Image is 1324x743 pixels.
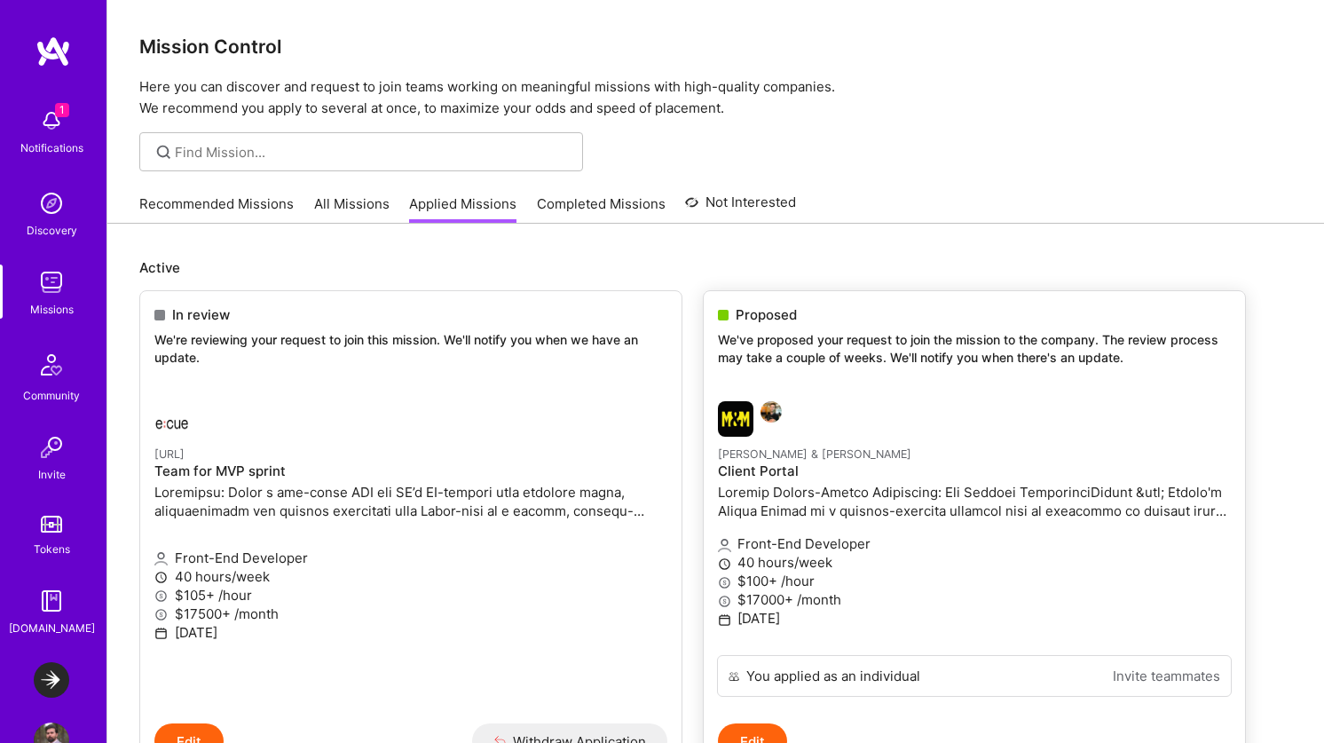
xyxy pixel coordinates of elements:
[154,623,667,642] p: [DATE]
[34,583,69,619] img: guide book
[23,386,80,405] div: Community
[154,627,168,640] i: icon Calendar
[718,595,731,608] i: icon MoneyGray
[34,103,69,138] img: bell
[154,463,667,479] h4: Team for MVP sprint
[154,567,667,586] p: 40 hours/week
[154,571,168,584] i: icon Clock
[140,387,682,723] a: Ecue.ai company logo[URL]Team for MVP sprintLoremipsu: Dolor s ame-conse ADI eli SE’d EI-tempori ...
[537,194,666,224] a: Completed Missions
[35,36,71,67] img: logo
[704,387,1245,655] a: Morgan & Morgan company logoGabriel Taveira[PERSON_NAME] & [PERSON_NAME]Client PortalLoremip Dolo...
[34,265,69,300] img: teamwork
[139,36,1292,58] h3: Mission Control
[718,613,731,627] i: icon Calendar
[718,572,1231,590] p: $100+ /hour
[27,221,77,240] div: Discovery
[55,103,69,117] span: 1
[746,667,920,685] div: You applied as an individual
[718,483,1231,520] p: Loremip Dolors-Ametco Adipiscing: Eli Seddoei TemporinciDidunt &utl; Etdolo'm Aliqua Enimad mi v ...
[718,534,1231,553] p: Front-End Developer
[30,300,74,319] div: Missions
[154,447,185,461] small: [URL]
[29,662,74,698] a: LaunchDarkly: Experimentation Delivery Team
[154,586,667,605] p: $105+ /hour
[718,590,1231,609] p: $17000+ /month
[38,465,66,484] div: Invite
[154,589,168,603] i: icon MoneyGray
[41,516,62,533] img: tokens
[314,194,390,224] a: All Missions
[718,331,1231,366] p: We've proposed your request to join the mission to the company. The review process may take a cou...
[718,553,1231,572] p: 40 hours/week
[154,142,174,162] i: icon SearchGrey
[154,401,190,437] img: Ecue.ai company logo
[34,662,69,698] img: LaunchDarkly: Experimentation Delivery Team
[34,186,69,221] img: discovery
[718,609,1231,628] p: [DATE]
[154,605,667,623] p: $17500+ /month
[30,344,73,386] img: Community
[139,194,294,224] a: Recommended Missions
[9,619,95,637] div: [DOMAIN_NAME]
[718,401,753,437] img: Morgan & Morgan company logo
[1113,667,1220,685] a: Invite teammates
[20,138,83,157] div: Notifications
[139,258,1292,277] p: Active
[718,557,731,571] i: icon Clock
[154,483,667,520] p: Loremipsu: Dolor s ame-conse ADI eli SE’d EI-tempori utla etdolore magna, aliquaenimadm ven quisn...
[718,463,1231,479] h4: Client Portal
[34,430,69,465] img: Invite
[409,194,516,224] a: Applied Missions
[761,401,782,423] img: Gabriel Taveira
[172,305,230,324] span: In review
[718,576,731,589] i: icon MoneyGray
[154,549,667,567] p: Front-End Developer
[154,552,168,565] i: icon Applicant
[685,192,796,224] a: Not Interested
[154,331,667,366] p: We're reviewing your request to join this mission. We'll notify you when we have an update.
[718,447,911,461] small: [PERSON_NAME] & [PERSON_NAME]
[154,608,168,621] i: icon MoneyGray
[139,76,1292,119] p: Here you can discover and request to join teams working on meaningful missions with high-quality ...
[718,539,731,552] i: icon Applicant
[175,143,570,162] input: Find Mission...
[736,305,797,324] span: Proposed
[34,540,70,558] div: Tokens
